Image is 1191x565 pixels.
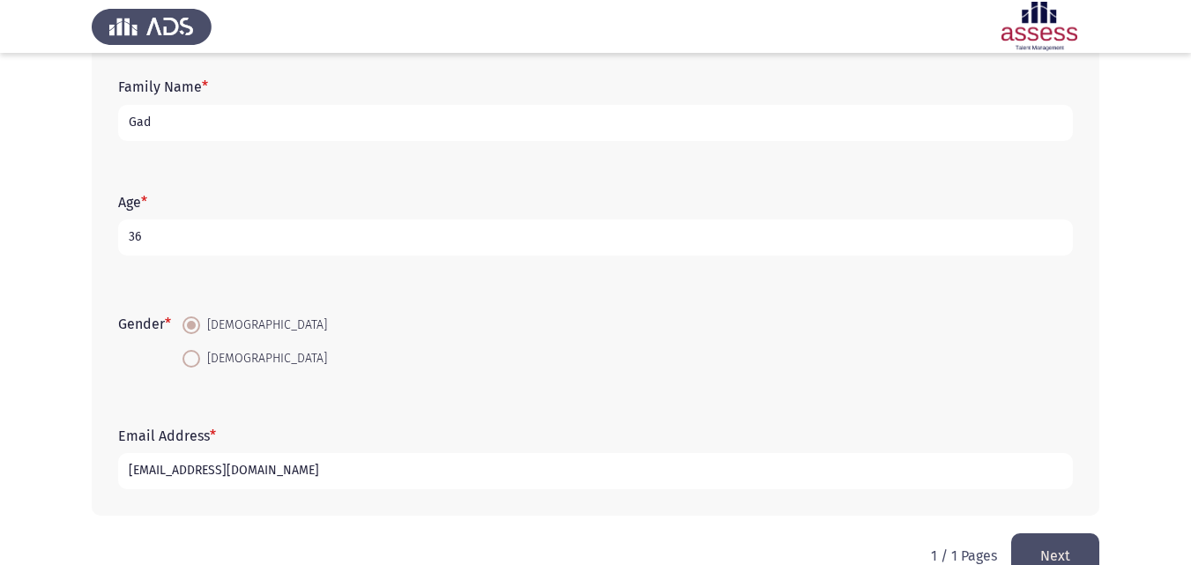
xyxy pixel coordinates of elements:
[92,2,212,51] img: Assess Talent Management logo
[118,453,1073,489] input: add answer text
[979,2,1099,51] img: Assessment logo of ASSESS Employability - EBI
[200,348,327,369] span: [DEMOGRAPHIC_DATA]
[118,219,1073,256] input: add answer text
[118,105,1073,141] input: add answer text
[118,78,208,95] label: Family Name
[118,427,216,444] label: Email Address
[118,316,171,332] label: Gender
[118,194,147,211] label: Age
[931,547,997,564] p: 1 / 1 Pages
[200,315,327,336] span: [DEMOGRAPHIC_DATA]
